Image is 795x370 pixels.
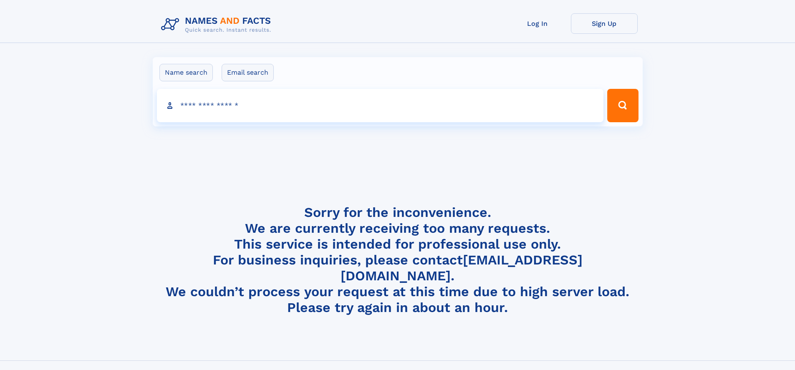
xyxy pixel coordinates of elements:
[571,13,638,34] a: Sign Up
[222,64,274,81] label: Email search
[158,13,278,36] img: Logo Names and Facts
[157,89,604,122] input: search input
[504,13,571,34] a: Log In
[158,204,638,316] h4: Sorry for the inconvenience. We are currently receiving too many requests. This service is intend...
[159,64,213,81] label: Name search
[341,252,583,284] a: [EMAIL_ADDRESS][DOMAIN_NAME]
[607,89,638,122] button: Search Button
